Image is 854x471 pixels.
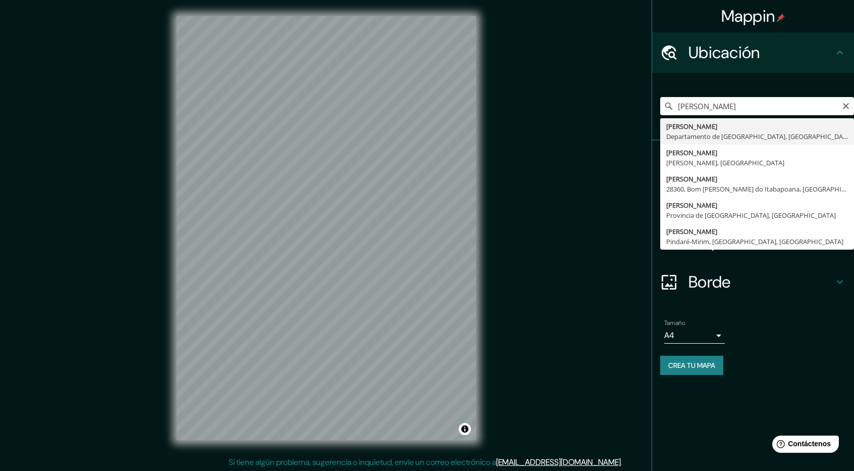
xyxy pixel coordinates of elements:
[496,457,621,467] a: [EMAIL_ADDRESS][DOMAIN_NAME]
[229,457,496,467] font: Si tiene algún problema, sugerencia o inquietud, envíe un correo electrónico a
[666,227,717,236] font: [PERSON_NAME]
[652,181,854,221] div: Estilo
[666,201,717,210] font: [PERSON_NAME]
[660,97,854,115] input: Elige tu ciudad o zona
[652,140,854,181] div: Patas
[721,6,775,27] font: Mappin
[688,271,731,293] font: Borde
[459,423,471,435] button: Activar o desactivar atribución
[666,158,784,167] font: [PERSON_NAME], [GEOGRAPHIC_DATA]
[764,432,843,460] iframe: Lanzador de widgets de ayuda
[652,262,854,302] div: Borde
[622,456,624,467] font: .
[688,42,760,63] font: Ubicación
[664,330,674,341] font: A4
[624,456,626,467] font: .
[666,148,717,157] font: [PERSON_NAME]
[666,237,843,246] font: Pindaré-Mirim, [GEOGRAPHIC_DATA], [GEOGRAPHIC_DATA]
[666,211,836,220] font: Provincia de [GEOGRAPHIC_DATA], [GEOGRAPHIC_DATA]
[666,122,717,131] font: [PERSON_NAME]
[666,132,852,141] font: Departamento de [GEOGRAPHIC_DATA], [GEOGRAPHIC_DATA]
[664,327,725,344] div: A4
[777,14,785,22] img: pin-icon.png
[652,221,854,262] div: Disposición
[664,319,685,327] font: Tamaño
[652,32,854,73] div: Ubicación
[621,457,622,467] font: .
[668,361,715,370] font: Crea tu mapa
[666,174,717,183] font: [PERSON_NAME]
[660,356,723,375] button: Crea tu mapa
[177,16,476,440] canvas: Mapa
[842,101,850,110] button: Claro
